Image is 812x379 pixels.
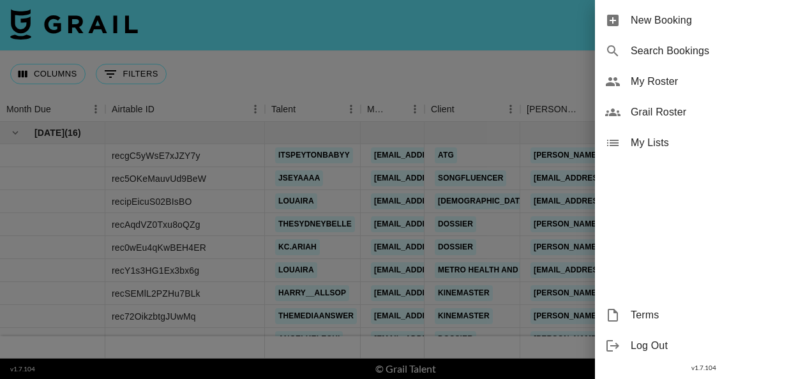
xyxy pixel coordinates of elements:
span: My Lists [631,135,802,151]
span: Search Bookings [631,43,802,59]
div: New Booking [595,5,812,36]
div: Log Out [595,331,812,361]
span: Log Out [631,338,802,353]
span: Terms [631,308,802,323]
span: Grail Roster [631,105,802,120]
span: My Roster [631,74,802,89]
span: New Booking [631,13,802,28]
div: Grail Roster [595,97,812,128]
div: v 1.7.104 [595,361,812,375]
div: My Lists [595,128,812,158]
div: My Roster [595,66,812,97]
div: Terms [595,300,812,331]
div: Search Bookings [595,36,812,66]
